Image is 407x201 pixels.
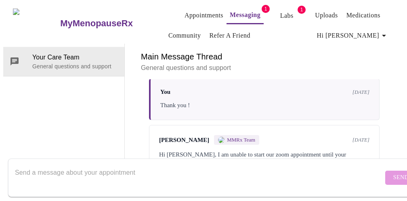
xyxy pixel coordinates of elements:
h3: MyMenopauseRx [60,18,133,29]
textarea: Send a message about your appointment [15,165,383,190]
button: Labs [274,8,300,24]
div: Thank you ! [160,100,369,110]
button: Medications [343,7,384,23]
button: Hi [PERSON_NAME] [314,28,392,44]
span: Your Care Team [32,53,118,62]
p: General questions and support [32,62,118,70]
span: MMRx Team [227,137,255,143]
h6: Main Message Thread [141,50,388,63]
button: Uploads [312,7,341,23]
button: Community [165,28,204,44]
a: MyMenopauseRx [59,9,165,38]
span: 1 [298,6,306,14]
span: [DATE] [352,137,369,143]
a: Labs [280,10,294,21]
a: Medications [346,10,380,21]
button: Messaging [227,7,264,24]
div: Your Care TeamGeneral questions and support [3,47,124,76]
a: Messaging [230,9,260,21]
a: Community [168,30,201,41]
p: General questions and support [141,63,388,73]
span: [DATE] [352,89,369,95]
span: Hi [PERSON_NAME] [317,30,389,41]
a: Refer a Friend [209,30,250,41]
a: Appointments [185,10,223,21]
div: Hi [PERSON_NAME], I am unable to start our zoom appointment until your forms are complete. Thank ... [159,150,369,169]
span: You [160,89,170,95]
button: Refer a Friend [206,28,254,44]
img: MMRX [218,137,224,143]
img: MyMenopauseRx Logo [13,8,59,39]
span: [PERSON_NAME] [159,137,209,144]
button: Appointments [181,7,227,23]
span: 1 [262,5,270,13]
a: Uploads [315,10,338,21]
